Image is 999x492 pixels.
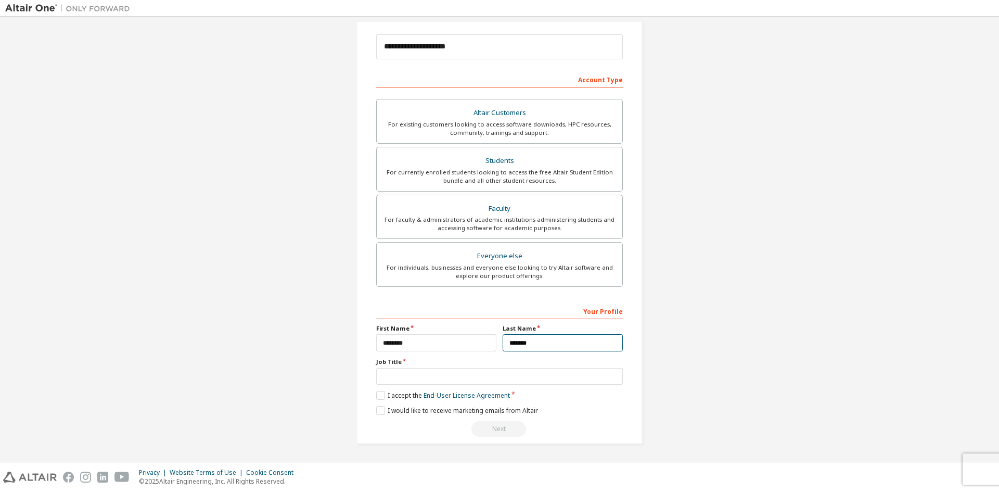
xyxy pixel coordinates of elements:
a: End-User License Agreement [424,391,510,400]
label: I accept the [376,391,510,400]
div: Read and acccept EULA to continue [376,421,623,437]
div: Students [383,154,616,168]
img: instagram.svg [80,472,91,483]
label: First Name [376,324,496,333]
div: Everyone else [383,249,616,263]
label: Last Name [503,324,623,333]
div: For currently enrolled students looking to access the free Altair Student Edition bundle and all ... [383,168,616,185]
img: linkedin.svg [97,472,108,483]
label: Job Title [376,358,623,366]
label: I would like to receive marketing emails from Altair [376,406,538,415]
img: youtube.svg [114,472,130,483]
div: Faculty [383,201,616,216]
div: For faculty & administrators of academic institutions administering students and accessing softwa... [383,216,616,232]
div: For individuals, businesses and everyone else looking to try Altair software and explore our prod... [383,263,616,280]
div: Account Type [376,71,623,87]
div: Altair Customers [383,106,616,120]
p: © 2025 Altair Engineering, Inc. All Rights Reserved. [139,477,300,486]
div: For existing customers looking to access software downloads, HPC resources, community, trainings ... [383,120,616,137]
div: Website Terms of Use [170,469,246,477]
img: altair_logo.svg [3,472,57,483]
div: Privacy [139,469,170,477]
img: facebook.svg [63,472,74,483]
div: Your Profile [376,302,623,319]
div: Cookie Consent [246,469,300,477]
img: Altair One [5,3,135,14]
